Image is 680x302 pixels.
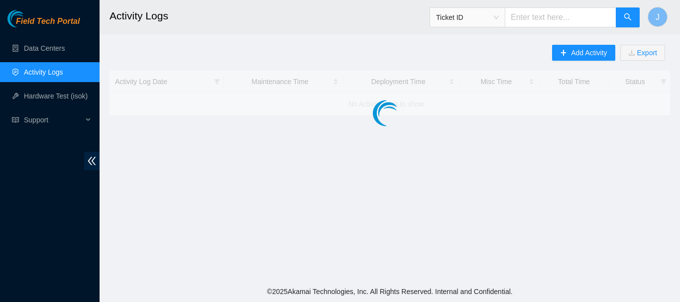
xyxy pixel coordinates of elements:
a: Data Centers [24,44,65,52]
a: Hardware Test (isok) [24,92,88,100]
span: Add Activity [571,47,607,58]
span: Ticket ID [436,10,499,25]
span: Support [24,110,83,130]
span: plus [560,49,567,57]
img: Akamai Technologies [7,10,50,27]
a: Activity Logs [24,68,63,76]
span: double-left [84,152,100,170]
span: read [12,116,19,123]
a: Akamai TechnologiesField Tech Portal [7,18,80,31]
span: search [624,13,632,22]
input: Enter text here... [505,7,616,27]
button: J [648,7,668,27]
button: plusAdd Activity [552,45,615,61]
button: search [616,7,640,27]
span: Field Tech Portal [16,17,80,26]
footer: © 2025 Akamai Technologies, Inc. All Rights Reserved. Internal and Confidential. [100,281,680,302]
button: downloadExport [620,45,665,61]
span: J [656,11,660,23]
